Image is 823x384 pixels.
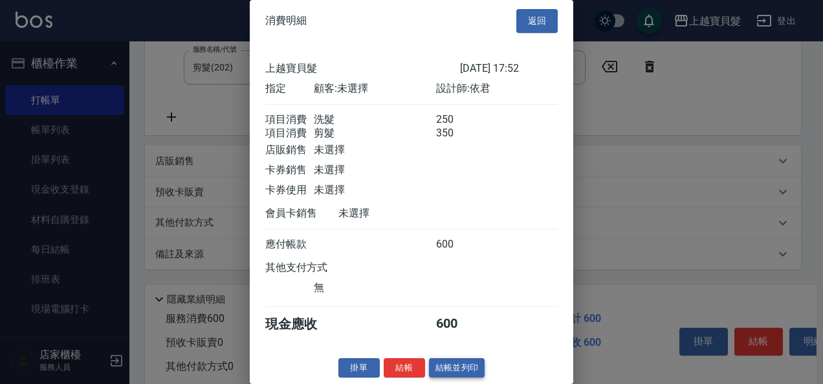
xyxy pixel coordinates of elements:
button: 返回 [516,9,558,33]
div: 項目消費 [265,127,314,140]
div: 洗髮 [314,113,435,127]
div: 無 [314,281,435,295]
div: 未選擇 [314,144,435,157]
div: 600 [436,315,485,333]
div: 會員卡銷售 [265,207,338,220]
div: 上越寶貝髮 [265,62,460,76]
div: 顧客: 未選擇 [314,82,435,96]
button: 結帳並列印 [429,358,485,378]
div: 其他支付方式 [265,261,363,275]
div: 卡券使用 [265,184,314,197]
button: 掛單 [338,358,380,378]
div: 未選擇 [314,164,435,177]
div: [DATE] 17:52 [460,62,558,76]
div: 現金應收 [265,315,338,333]
div: 600 [436,238,485,251]
div: 項目消費 [265,113,314,127]
span: 消費明細 [265,14,307,27]
div: 250 [436,113,485,127]
div: 未選擇 [314,184,435,197]
div: 350 [436,127,485,140]
div: 剪髮 [314,127,435,140]
div: 指定 [265,82,314,96]
div: 店販銷售 [265,144,314,157]
button: 結帳 [384,358,425,378]
div: 未選擇 [338,207,460,220]
div: 應付帳款 [265,238,314,251]
div: 設計師: 依君 [436,82,558,96]
div: 卡券銷售 [265,164,314,177]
